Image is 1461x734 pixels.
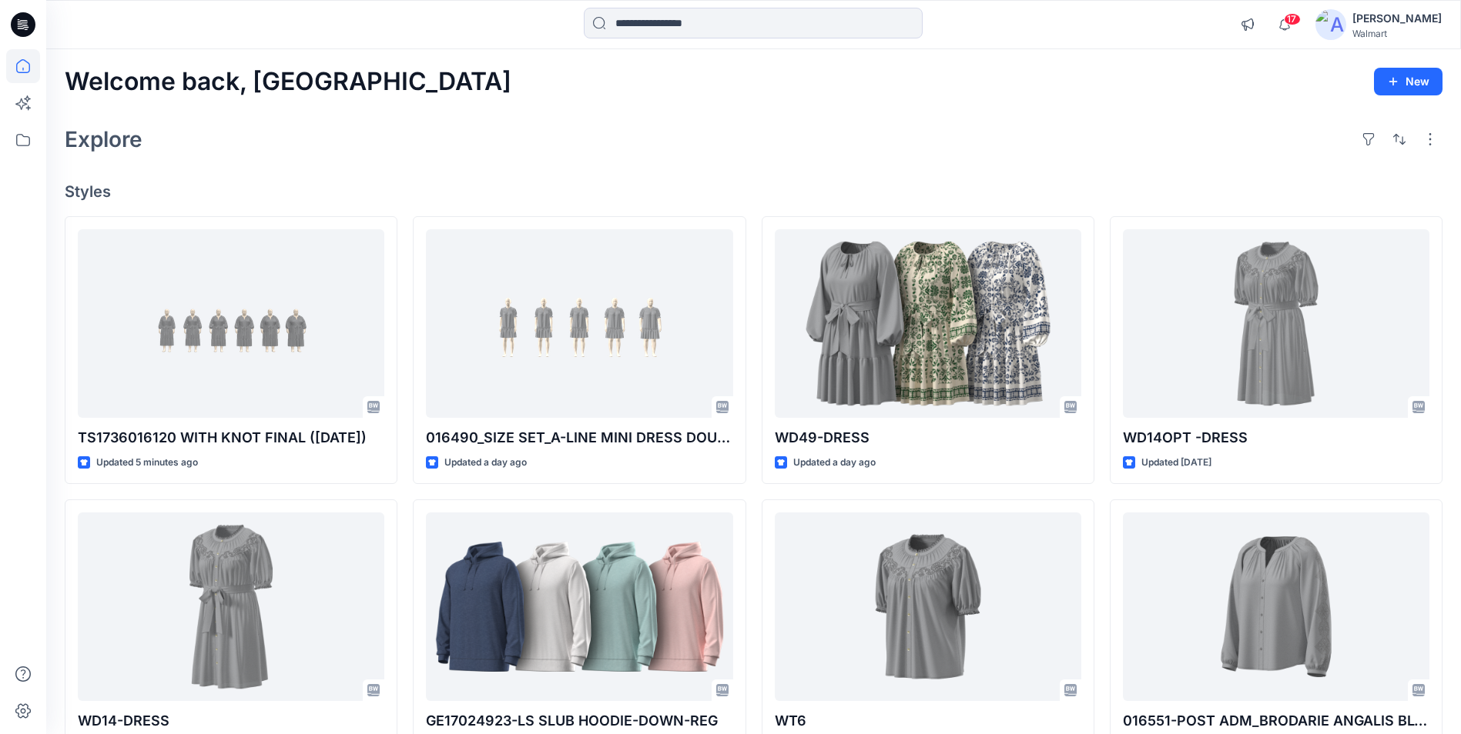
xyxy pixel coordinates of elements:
p: WD14OPT -DRESS [1123,427,1429,449]
div: Walmart [1352,28,1442,39]
p: Updated a day ago [793,455,876,471]
button: New [1374,68,1443,95]
p: WD49-DRESS [775,427,1081,449]
a: WD14OPT -DRESS [1123,229,1429,418]
p: WD14-DRESS [78,710,384,732]
p: Updated [DATE] [1141,455,1211,471]
h2: Welcome back, [GEOGRAPHIC_DATA] [65,68,511,96]
a: GE17024923-LS SLUB HOODIE-DOWN-REG [426,512,732,701]
p: TS1736016120 WITH KNOT FINAL ([DATE]) [78,427,384,449]
a: 016490_SIZE SET_A-LINE MINI DRESS DOUBLE CLOTH [426,229,732,418]
span: 17 [1284,13,1301,25]
p: GE17024923-LS SLUB HOODIE-DOWN-REG [426,710,732,732]
p: WT6 [775,710,1081,732]
a: WT6 [775,512,1081,701]
a: TS1736016120 WITH KNOT FINAL (26-07-25) [78,229,384,418]
div: [PERSON_NAME] [1352,9,1442,28]
a: WD49-DRESS [775,229,1081,418]
h4: Styles [65,182,1443,201]
a: 016551-POST ADM_BRODARIE ANGALIS BLOUSE [1123,512,1429,701]
a: WD14-DRESS [78,512,384,701]
p: 016551-POST ADM_BRODARIE ANGALIS BLOUSE [1123,710,1429,732]
p: 016490_SIZE SET_A-LINE MINI DRESS DOUBLE CLOTH [426,427,732,449]
img: avatar [1315,9,1346,40]
h2: Explore [65,127,142,152]
p: Updated 5 minutes ago [96,455,198,471]
p: Updated a day ago [444,455,527,471]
